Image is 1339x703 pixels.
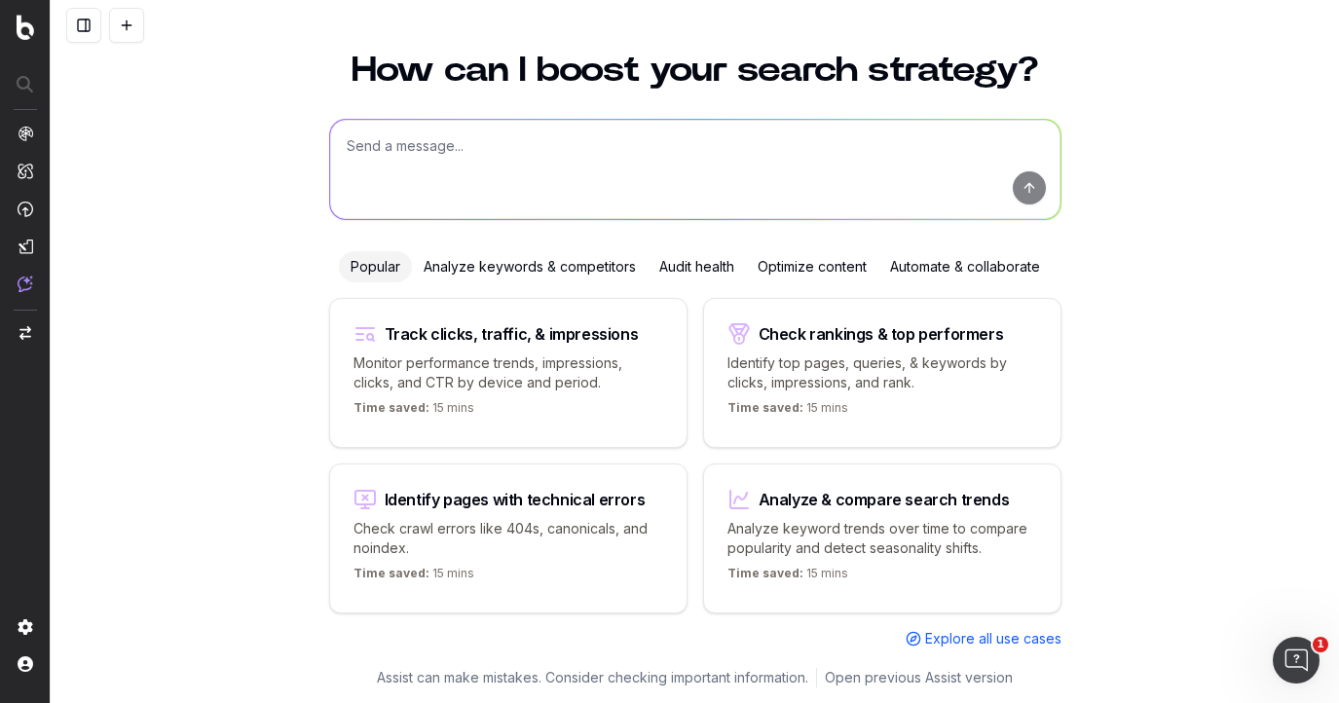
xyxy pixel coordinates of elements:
span: Time saved: [727,566,803,580]
p: Assist can make mistakes. Consider checking important information. [377,668,808,687]
p: Monitor performance trends, impressions, clicks, and CTR by device and period. [353,353,663,392]
img: Intelligence [18,163,33,179]
p: Identify top pages, queries, & keywords by clicks, impressions, and rank. [727,353,1037,392]
p: 15 mins [727,566,848,589]
p: Check crawl errors like 404s, canonicals, and noindex. [353,519,663,558]
div: Popular [339,251,412,282]
div: Audit health [648,251,746,282]
iframe: Intercom live chat [1273,637,1320,684]
div: Automate & collaborate [878,251,1052,282]
span: Time saved: [727,400,803,415]
img: My account [18,656,33,672]
p: 15 mins [353,566,474,589]
div: Analyze keywords & competitors [412,251,648,282]
h1: How can I boost your search strategy? [329,53,1061,88]
span: Time saved: [353,400,429,415]
img: Botify logo [17,15,34,40]
a: Explore all use cases [906,629,1061,648]
div: Track clicks, traffic, & impressions [385,326,639,342]
div: Analyze & compare search trends [759,492,1010,507]
img: Activation [18,201,33,217]
div: Identify pages with technical errors [385,492,646,507]
div: Check rankings & top performers [759,326,1004,342]
img: Analytics [18,126,33,141]
a: Open previous Assist version [825,668,1013,687]
p: 15 mins [353,400,474,424]
img: Studio [18,239,33,254]
span: 1 [1313,637,1328,652]
img: Assist [18,276,33,292]
div: Optimize content [746,251,878,282]
span: Explore all use cases [925,629,1061,648]
p: 15 mins [727,400,848,424]
img: Switch project [19,326,31,340]
span: Time saved: [353,566,429,580]
img: Setting [18,619,33,635]
p: Analyze keyword trends over time to compare popularity and detect seasonality shifts. [727,519,1037,558]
